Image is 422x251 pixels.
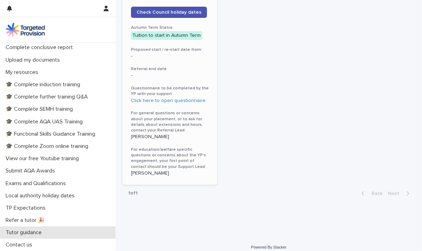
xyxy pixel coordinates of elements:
p: Local authority holiday dates [3,192,80,199]
a: Click here to open questionnaire [131,98,206,103]
h3: Autumn Term Status [131,25,209,30]
p: 🎓 Functional Skills Guidance Training [3,131,101,137]
p: Contact us [3,242,38,248]
p: 1 of 1 [123,185,143,202]
button: Next [385,190,415,197]
a: Check Council holiday dates [131,7,207,18]
p: 🎓 Complete AQA UAS Training [3,118,88,125]
div: Tuition to start in Autumn Term [131,31,202,40]
a: Powered By Stacker [251,245,286,249]
p: Upload my documents [3,57,65,63]
h3: Referral end date [131,66,209,72]
h3: For education/welfare specific questions or concerns about the YP's engagement, your first point ... [131,147,209,170]
p: 🎓 Complete induction training [3,81,86,88]
p: Refer a tutor 🎉 [3,217,50,224]
h3: Questionnaire to be completed by the YP with your support [131,86,209,97]
span: Check Council holiday dates [137,10,201,15]
p: 🎓 Complete Zoom online training [3,143,94,150]
span: Next [388,191,403,196]
h3: For general questions or concerns about your placement, or to ask for details about extensions an... [131,110,209,133]
p: Tutor guidance [3,229,47,236]
p: My resources [3,69,44,76]
p: - [131,53,209,59]
p: Submit AQA Awards [3,168,61,174]
p: 🎓 Complete further training Q&A [3,94,94,100]
p: [PERSON_NAME] [131,134,209,140]
h3: Proposed start / re-start date from: [131,47,209,53]
span: Back [367,191,382,196]
button: Back [356,190,385,197]
p: View our free Youtube training [3,155,84,162]
img: M5nRWzHhSzIhMunXDL62 [6,23,45,37]
p: TP Expectations [3,205,51,211]
p: Exams and Qualifications [3,180,71,187]
p: [PERSON_NAME] [131,170,209,176]
p: Complete conclusive report [3,44,78,51]
p: 🎓 Complete SEMH training [3,106,78,113]
p: - [131,73,209,79]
